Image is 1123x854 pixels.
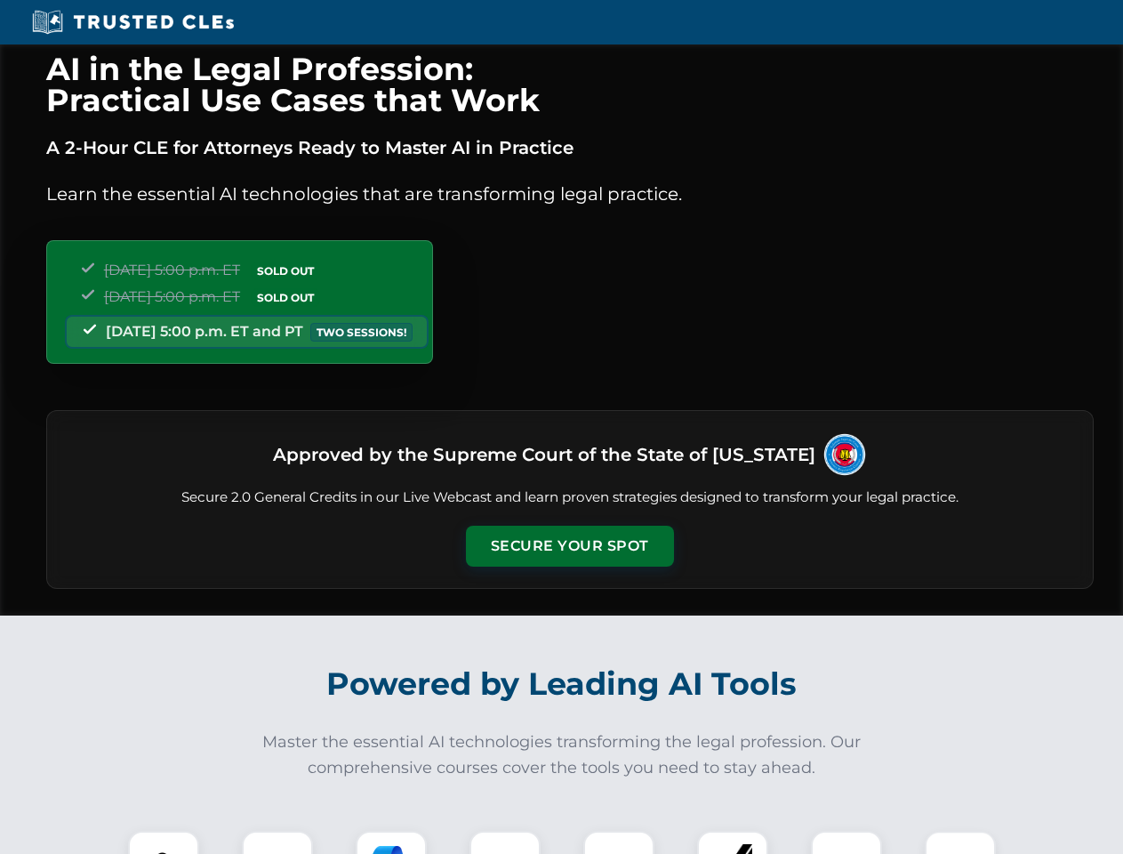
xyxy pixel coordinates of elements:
button: Secure Your Spot [466,526,674,567]
p: Learn the essential AI technologies that are transforming legal practice. [46,180,1094,208]
span: [DATE] 5:00 p.m. ET [104,262,240,278]
p: Secure 2.0 General Credits in our Live Webcast and learn proven strategies designed to transform ... [68,487,1071,508]
h2: Powered by Leading AI Tools [69,653,1055,715]
span: SOLD OUT [251,262,320,280]
span: [DATE] 5:00 p.m. ET [104,288,240,305]
h3: Approved by the Supreme Court of the State of [US_STATE] [273,439,815,471]
h1: AI in the Legal Profession: Practical Use Cases that Work [46,53,1094,116]
p: A 2-Hour CLE for Attorneys Ready to Master AI in Practice [46,133,1094,162]
img: Logo [822,432,867,477]
img: Trusted CLEs [27,9,239,36]
p: Master the essential AI technologies transforming the legal profession. Our comprehensive courses... [251,729,873,781]
span: SOLD OUT [251,288,320,307]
